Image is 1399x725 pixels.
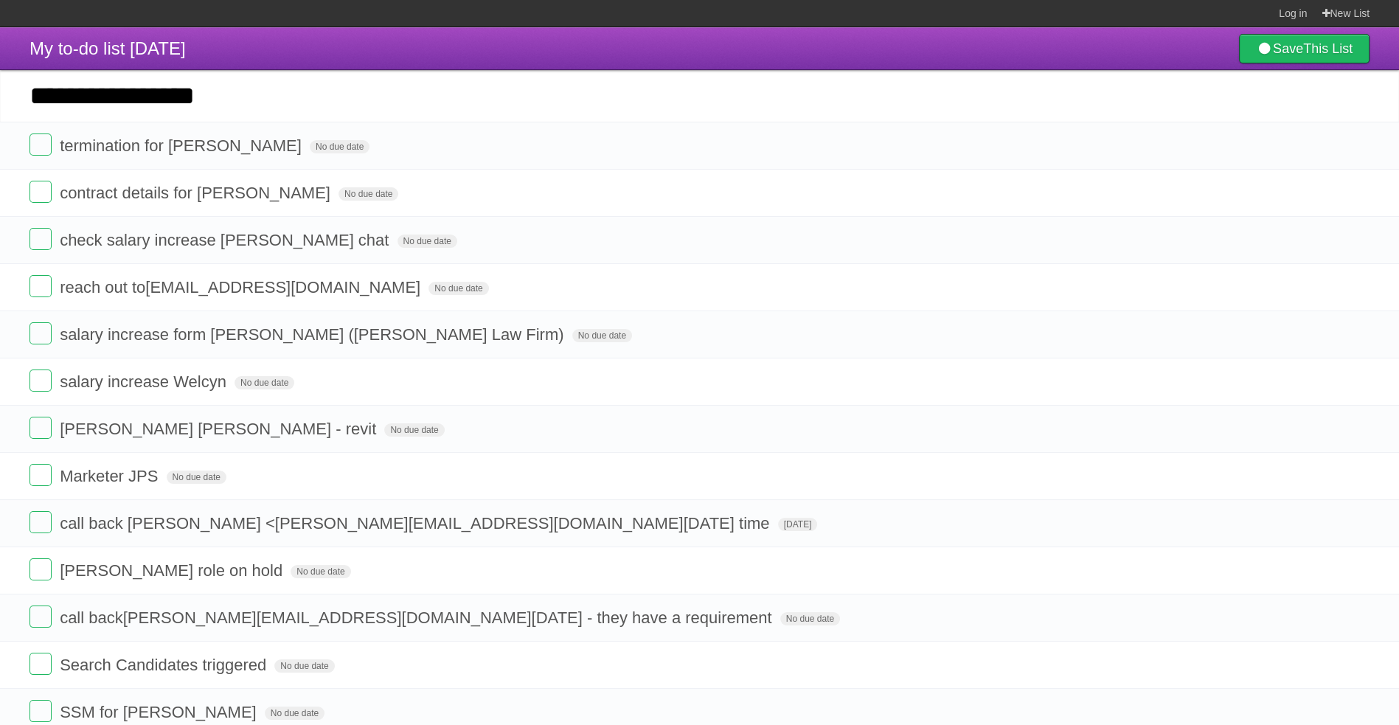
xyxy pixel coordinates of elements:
[29,653,52,675] label: Done
[274,659,334,673] span: No due date
[29,228,52,250] label: Done
[1239,34,1370,63] a: SaveThis List
[60,278,428,296] span: reach out to [EMAIL_ADDRESS][DOMAIN_NAME]
[60,231,392,249] span: check salary increase [PERSON_NAME] chat
[167,471,226,484] span: No due date
[265,707,324,720] span: No due date
[29,511,52,533] label: Done
[29,606,52,628] label: Done
[780,612,840,625] span: No due date
[29,275,52,297] label: Done
[778,518,818,531] span: [DATE]
[339,187,398,201] span: No due date
[29,133,52,156] label: Done
[29,558,52,580] label: Done
[60,136,305,155] span: termination for [PERSON_NAME]
[60,184,334,202] span: contract details for [PERSON_NAME]
[29,370,52,392] label: Done
[60,608,775,627] span: call back [PERSON_NAME][EMAIL_ADDRESS][DOMAIN_NAME] [DATE] - they have a requirement
[60,514,773,533] span: call back [PERSON_NAME] < [PERSON_NAME][EMAIL_ADDRESS][DOMAIN_NAME] [DATE] time
[29,181,52,203] label: Done
[60,325,567,344] span: salary increase form [PERSON_NAME] ([PERSON_NAME] Law Firm)
[29,417,52,439] label: Done
[29,700,52,722] label: Done
[60,561,286,580] span: [PERSON_NAME] role on hold
[428,282,488,295] span: No due date
[29,322,52,344] label: Done
[60,420,380,438] span: [PERSON_NAME] [PERSON_NAME] - revit
[572,329,632,342] span: No due date
[60,656,270,674] span: Search Candidates triggered
[60,703,260,721] span: SSM for [PERSON_NAME]
[398,235,457,248] span: No due date
[60,467,162,485] span: Marketer JPS
[29,38,186,58] span: My to-do list [DATE]
[1303,41,1353,56] b: This List
[29,464,52,486] label: Done
[310,140,369,153] span: No due date
[384,423,444,437] span: No due date
[291,565,350,578] span: No due date
[235,376,294,389] span: No due date
[60,372,230,391] span: salary increase Welcyn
